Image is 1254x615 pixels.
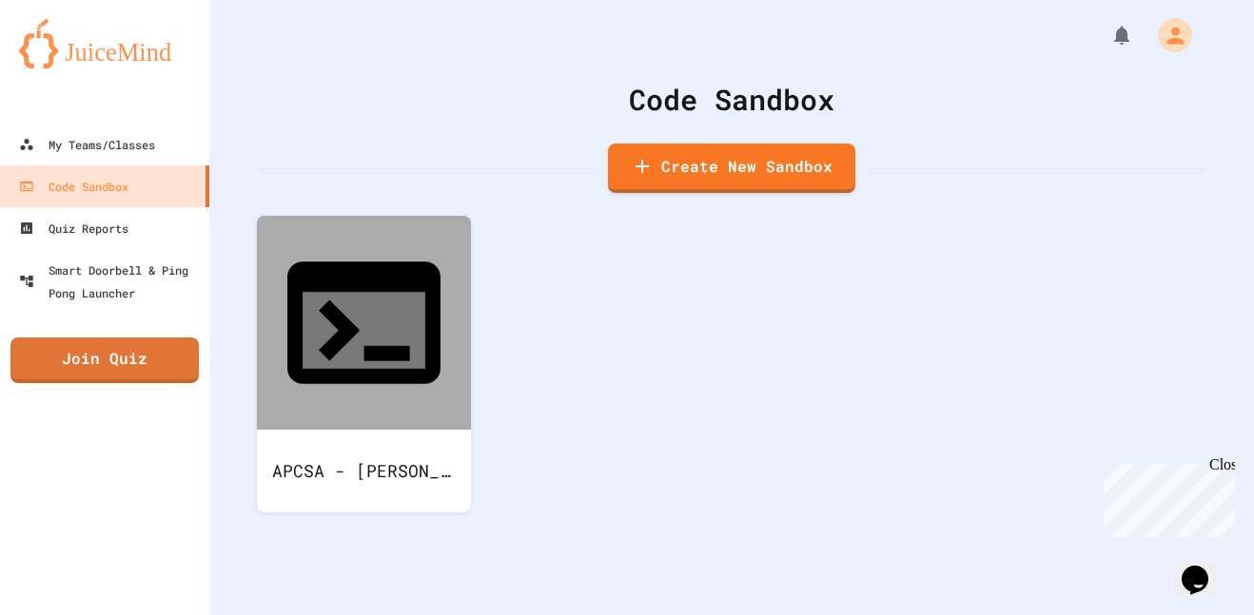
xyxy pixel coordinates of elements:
img: logo-orange.svg [19,19,190,68]
div: APCSA - [PERSON_NAME] [257,430,471,512]
a: APCSA - [PERSON_NAME] [257,216,471,512]
div: Code Sandbox [19,175,128,198]
a: Create New Sandbox [608,144,855,193]
div: My Teams/Classes [19,133,155,156]
div: Smart Doorbell & Ping Pong Launcher [19,259,202,304]
iframe: chat widget [1096,456,1235,537]
div: My Account [1138,13,1197,57]
div: Chat with us now!Close [8,8,131,121]
a: Join Quiz [10,337,199,383]
div: Code Sandbox [257,78,1206,121]
div: Quiz Reports [19,217,128,240]
div: My Notifications [1075,19,1138,51]
iframe: chat widget [1174,539,1235,596]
